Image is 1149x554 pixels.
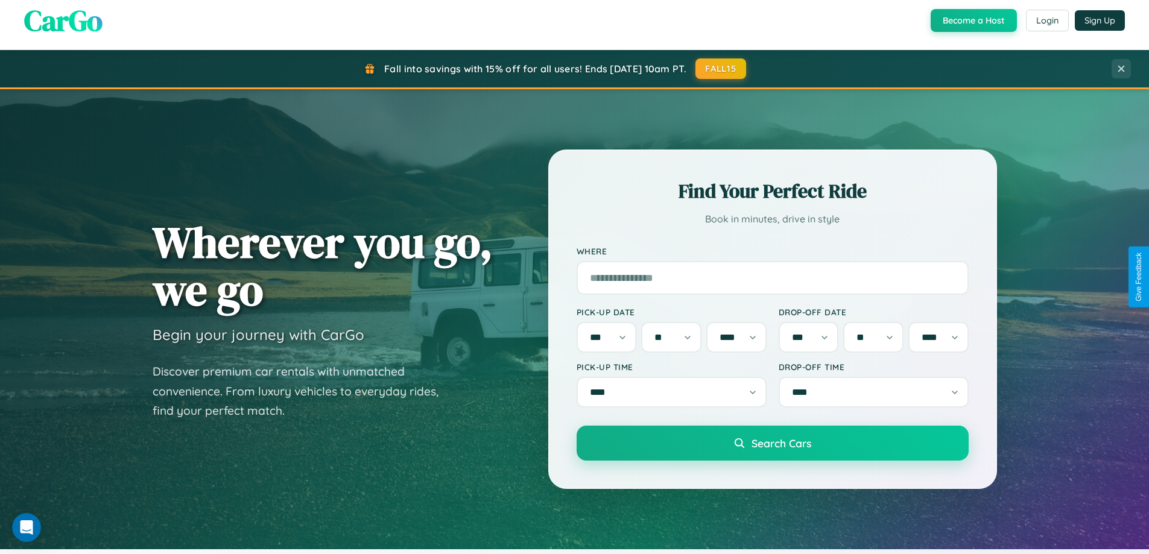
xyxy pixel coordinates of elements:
p: Discover premium car rentals with unmatched convenience. From luxury vehicles to everyday rides, ... [153,362,454,421]
p: Book in minutes, drive in style [577,210,969,228]
button: Search Cars [577,426,969,461]
label: Pick-up Date [577,307,767,317]
h1: Wherever you go, we go [153,218,493,313]
h2: Find Your Perfect Ride [577,178,969,204]
button: Sign Up [1075,10,1125,31]
h3: Begin your journey with CarGo [153,326,364,344]
button: Become a Host [931,9,1017,32]
label: Pick-up Time [577,362,767,372]
iframe: Intercom live chat [12,513,41,542]
button: FALL15 [695,58,746,79]
span: CarGo [24,1,103,40]
span: Search Cars [752,436,811,450]
button: Login [1026,10,1069,31]
span: Fall into savings with 15% off for all users! Ends [DATE] 10am PT. [384,63,686,75]
label: Where [577,246,969,256]
label: Drop-off Date [779,307,969,317]
div: Give Feedback [1135,253,1143,301]
label: Drop-off Time [779,362,969,372]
